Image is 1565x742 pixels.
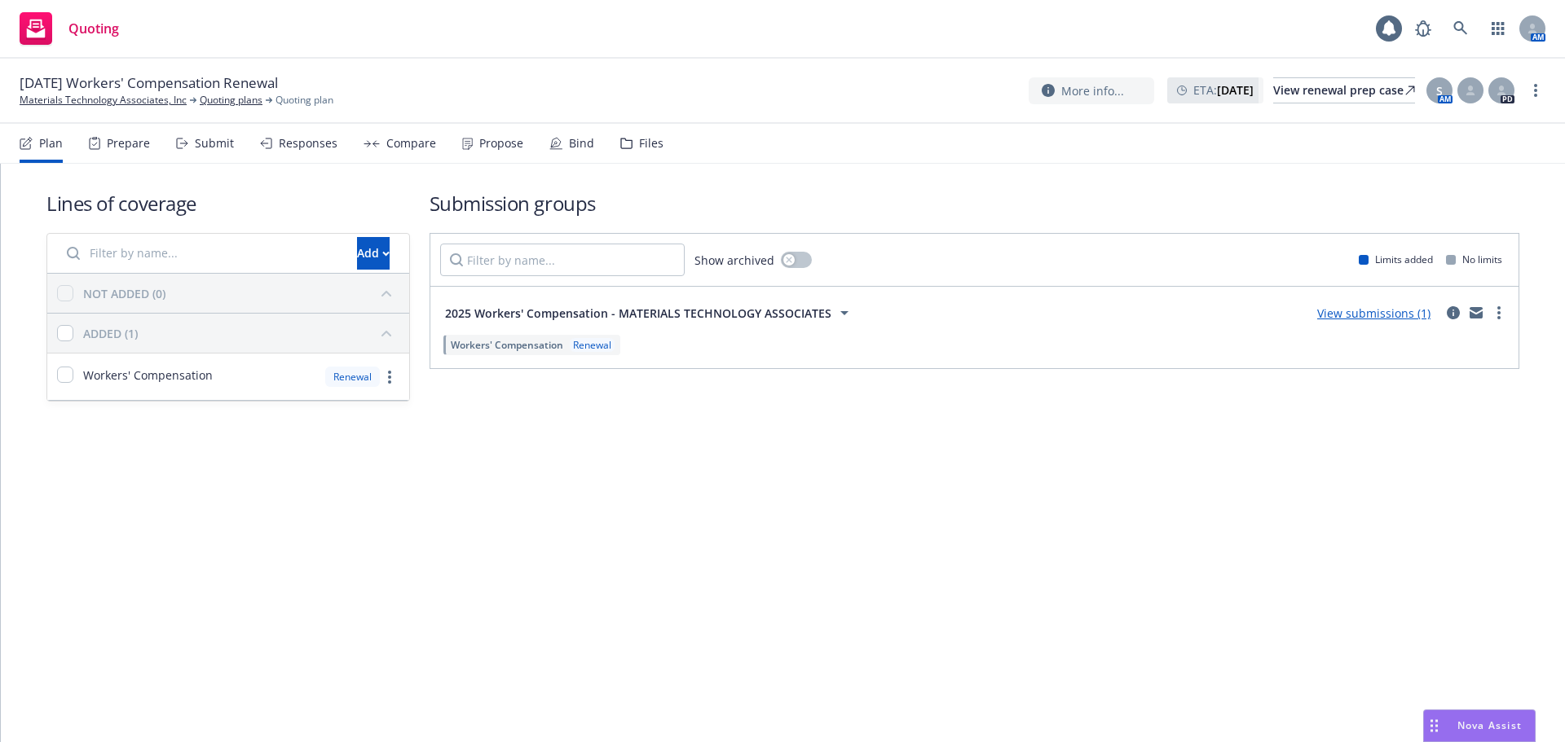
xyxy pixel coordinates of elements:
span: Quoting [68,22,119,35]
a: Materials Technology Associates, Inc [20,93,187,108]
div: Prepare [107,137,150,150]
div: Files [639,137,663,150]
a: Quoting plans [200,93,262,108]
a: Search [1444,12,1477,45]
button: 2025 Workers' Compensation - MATERIALS TECHNOLOGY ASSOCIATES [440,296,859,329]
h1: Submission groups [430,190,1519,217]
span: Show archived [694,252,774,269]
input: Filter by name... [57,237,347,270]
span: Workers' Compensation [451,338,563,352]
div: NOT ADDED (0) [83,285,165,302]
div: Submit [195,137,234,150]
span: ETA : [1193,81,1254,99]
div: Responses [279,137,337,150]
span: Quoting plan [276,93,333,108]
a: circleInformation [1444,303,1463,323]
span: Workers' Compensation [83,367,213,384]
span: More info... [1061,82,1124,99]
span: S [1436,82,1443,99]
div: Limits added [1359,252,1433,266]
div: Renewal [570,338,615,352]
div: No limits [1446,252,1502,266]
div: Propose [479,137,523,150]
a: Report a Bug [1407,12,1439,45]
strong: [DATE] [1217,82,1254,98]
a: View renewal prep case [1273,77,1415,103]
a: more [380,367,399,387]
div: Bind [569,137,594,150]
input: Filter by name... [440,244,685,276]
a: Switch app [1482,12,1514,45]
div: Drag to move [1424,710,1444,741]
span: 2025 Workers' Compensation - MATERIALS TECHNOLOGY ASSOCIATES [445,305,831,322]
a: more [1526,81,1545,100]
h1: Lines of coverage [46,190,410,217]
div: Plan [39,137,63,150]
button: NOT ADDED (0) [83,280,399,306]
a: more [1489,303,1509,323]
div: Compare [386,137,436,150]
button: More info... [1029,77,1154,104]
span: Nova Assist [1457,718,1522,732]
a: View submissions (1) [1317,305,1431,321]
div: Add [357,238,390,269]
div: ADDED (1) [83,325,138,342]
div: Renewal [325,367,380,387]
a: Quoting [13,6,126,51]
button: ADDED (1) [83,320,399,346]
a: mail [1466,303,1486,323]
div: View renewal prep case [1273,78,1415,103]
span: [DATE] Workers' Compensation Renewal [20,73,278,93]
button: Nova Assist [1423,709,1536,742]
button: Add [357,237,390,270]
